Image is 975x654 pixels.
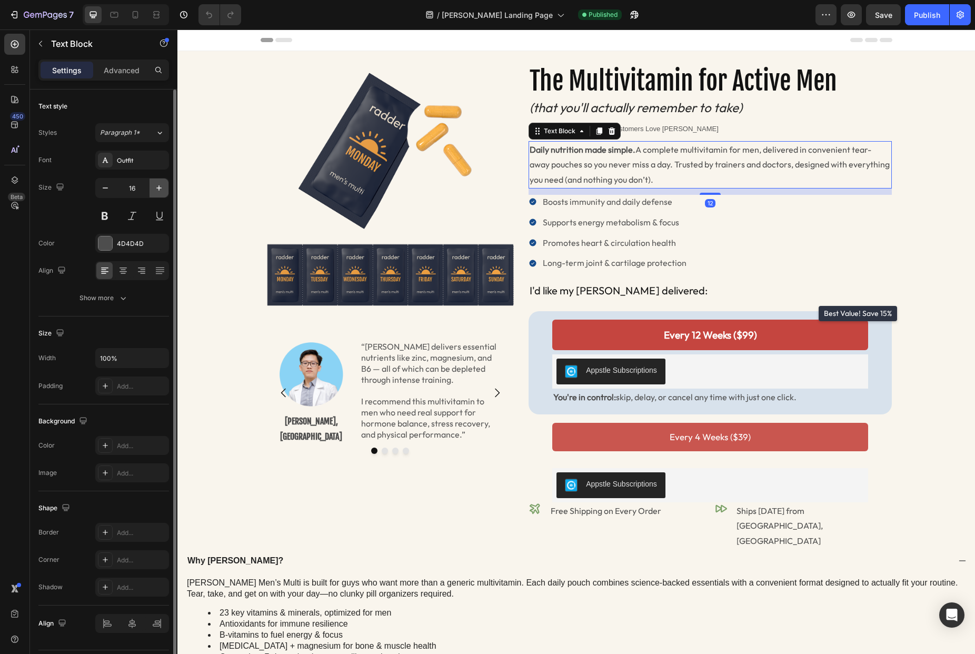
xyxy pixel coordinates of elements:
p: Ships [DATE] from [GEOGRAPHIC_DATA], [GEOGRAPHIC_DATA] [559,474,713,519]
button: Save [866,4,901,25]
h2: (that you'll actually remember to take) [351,69,715,87]
button: Every 12 Weeks ($99) [375,290,691,321]
button: Dot [194,418,200,424]
span: [PERSON_NAME] Landing Page [442,9,553,21]
button: Dot [215,418,221,424]
p: 7 [69,8,74,21]
p: Advanced [104,65,140,76]
div: Shape [38,501,72,516]
button: Dot [204,418,211,424]
p: I recommend this multivitamin to men who need real support for hormone balance, stress recovery, ... [184,366,323,410]
div: Background [38,414,89,429]
div: Add... [117,382,166,391]
div: Width [38,353,56,363]
img: AppstleSubscriptions.png [387,335,400,348]
div: Add... [117,583,166,592]
p: Long-term joint & cartilage protection [365,228,509,239]
img: AppstleSubscriptions.png [387,449,400,462]
button: Show more [38,289,169,308]
p: “[PERSON_NAME] delivers essential nutrients like zinc, magnesium, and B6 — all of which can be de... [184,312,323,355]
div: Appstle Subscriptions [409,449,480,460]
div: Text style [38,102,67,111]
div: Every 12 Weeks ($99) [486,296,580,314]
li: Antioxidants for immune resilience [31,589,788,600]
div: Appstle Subscriptions [409,335,480,346]
button: Appstle Subscriptions [379,443,488,468]
p: Why [PERSON_NAME]? [10,526,106,537]
div: Size [38,181,66,195]
div: Border [38,528,59,537]
div: Font [38,155,52,165]
div: Every 4 Weeks ($39) [492,400,573,416]
div: 450 [10,112,25,121]
li: [MEDICAL_DATA] + magnesium for bone & muscle health [31,611,788,622]
p: skip, delay, or cancel any time with just one click. [376,360,690,375]
div: Corner [38,555,59,564]
p: A complete multivitamin for men, delivered in convenient tear-away pouches so you never miss a da... [352,113,714,158]
button: Every 4 Weeks ($39) [375,393,691,422]
strong: Daily nutrition made simple. [352,115,458,125]
div: Open Intercom Messenger [939,602,964,628]
input: Auto [96,349,168,368]
span: Paragraph 1* [100,128,140,137]
div: Beta [8,193,25,201]
li: Convenient 7-day strips (no more pill organizers) [31,622,788,633]
h2: The Multivitamin for Active Men [351,34,715,69]
div: Add... [117,469,166,478]
div: Outfit [117,156,166,165]
div: Shadow [38,582,63,592]
p: Text Block [51,37,141,50]
div: Size [38,326,66,341]
div: 12 [528,170,538,178]
button: 7 [4,4,78,25]
p: [PERSON_NAME] Men’s Multi is built for guys who want more than a generic multivitamin. Each daily... [9,548,788,570]
span: Published [589,10,618,19]
div: Publish [914,9,940,21]
button: Publish [905,4,949,25]
p: Supports energy metabolism & focus [365,187,509,199]
p: Boosts immunity and daily defense [365,167,509,178]
iframe: Design area [177,29,975,654]
p: 485 Customers Love [PERSON_NAME] [420,95,713,104]
span: Save [875,11,892,19]
button: Dot [225,418,232,424]
p: Settings [52,65,82,76]
button: Carousel Next Arrow [305,349,334,378]
li: 23 key vitamins & minerals, optimized for men [31,578,788,589]
div: Color [38,441,55,450]
button: Paragraph 1* [95,123,169,142]
div: Align [38,617,68,631]
div: 4D4D4D [117,239,166,249]
div: Color [38,239,55,248]
span: / [437,9,440,21]
div: Undo/Redo [198,4,241,25]
div: Add... [117,556,166,565]
div: Styles [38,128,57,137]
button: Appstle Subscriptions [379,329,488,354]
strong: You're in control: [376,362,439,373]
h2: I'd like my [PERSON_NAME] delivered: [351,253,715,269]
div: Align [38,264,68,278]
div: Add... [117,441,166,451]
p: Free Shipping on Every Order [373,474,484,489]
div: Image [38,468,57,478]
div: Add... [117,528,166,538]
div: Show more [79,293,128,303]
div: Text Block [364,97,400,106]
li: B-vitamins to fuel energy & focus [31,600,788,611]
p: Promotes heart & circulation health [365,208,509,219]
div: Padding [38,381,63,391]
